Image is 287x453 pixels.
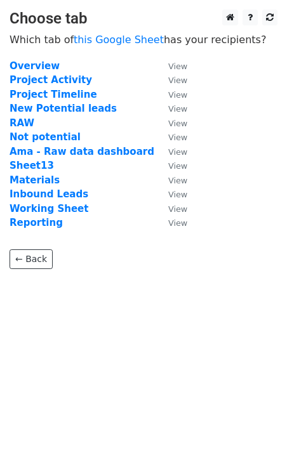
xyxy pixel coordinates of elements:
[10,89,97,100] a: Project Timeline
[10,33,277,46] p: Which tab of has your recipients?
[10,160,54,171] a: Sheet13
[168,62,187,71] small: View
[156,60,187,72] a: View
[10,249,53,269] a: ← Back
[168,75,187,85] small: View
[156,117,187,129] a: View
[156,131,187,143] a: View
[10,131,81,143] a: Not potential
[156,160,187,171] a: View
[156,174,187,186] a: View
[168,218,187,228] small: View
[168,204,187,214] small: View
[10,74,92,86] a: Project Activity
[156,89,187,100] a: View
[10,10,277,28] h3: Choose tab
[10,188,88,200] a: Inbound Leads
[168,161,187,171] small: View
[156,217,187,228] a: View
[156,146,187,157] a: View
[10,103,117,114] a: New Potential leads
[168,190,187,199] small: View
[156,203,187,214] a: View
[168,90,187,100] small: View
[168,147,187,157] small: View
[10,217,63,228] a: Reporting
[156,103,187,114] a: View
[10,60,60,72] a: Overview
[10,146,154,157] a: Ama - Raw data dashboard
[156,188,187,200] a: View
[168,104,187,114] small: View
[156,74,187,86] a: View
[10,174,60,186] a: Materials
[74,34,164,46] a: this Google Sheet
[10,117,34,129] a: RAW
[168,133,187,142] small: View
[168,119,187,128] small: View
[168,176,187,185] small: View
[10,203,88,214] a: Working Sheet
